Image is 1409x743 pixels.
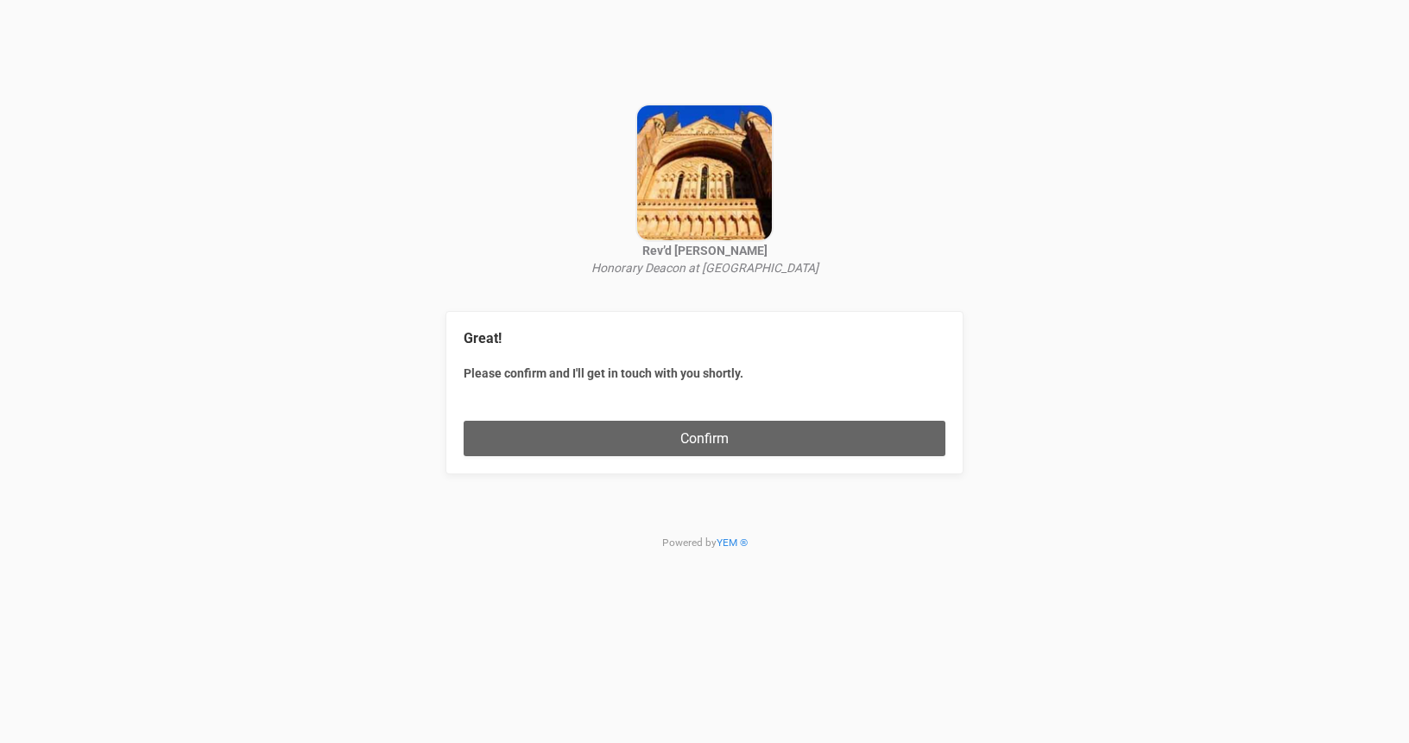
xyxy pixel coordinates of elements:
[464,365,945,382] label: Please confirm and I'll get in touch with you shortly.
[464,329,945,349] legend: Great!
[717,537,748,549] a: YEM ®
[591,261,818,275] i: Honorary Deacon at [GEOGRAPHIC_DATA]
[445,492,964,580] p: Powered by
[642,244,768,257] strong: Rev’d [PERSON_NAME]
[464,421,945,456] button: Confirm
[635,104,774,242] img: StJohns2.jpg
